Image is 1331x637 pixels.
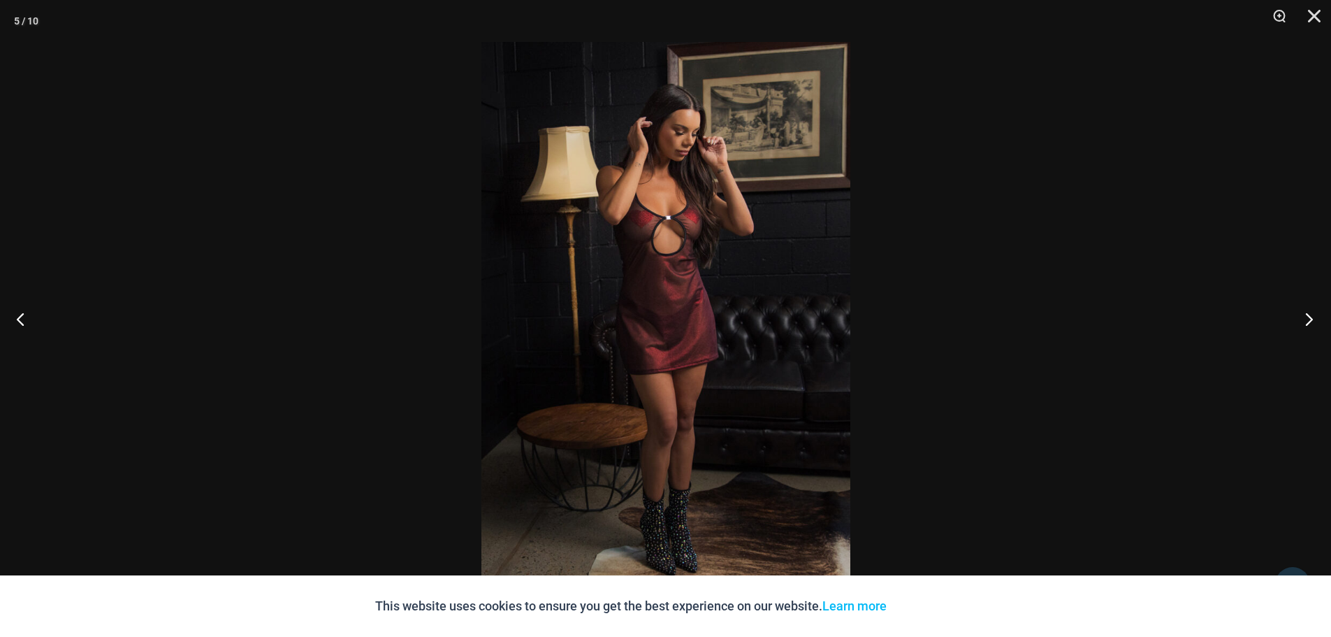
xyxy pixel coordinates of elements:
img: Midnight Shimmer Red 5131 Dress 02 [481,42,850,595]
button: Accept [897,589,957,623]
p: This website uses cookies to ensure you get the best experience on our website. [375,596,887,617]
div: 5 / 10 [14,10,38,31]
button: Next [1279,284,1331,354]
a: Learn more [822,599,887,613]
